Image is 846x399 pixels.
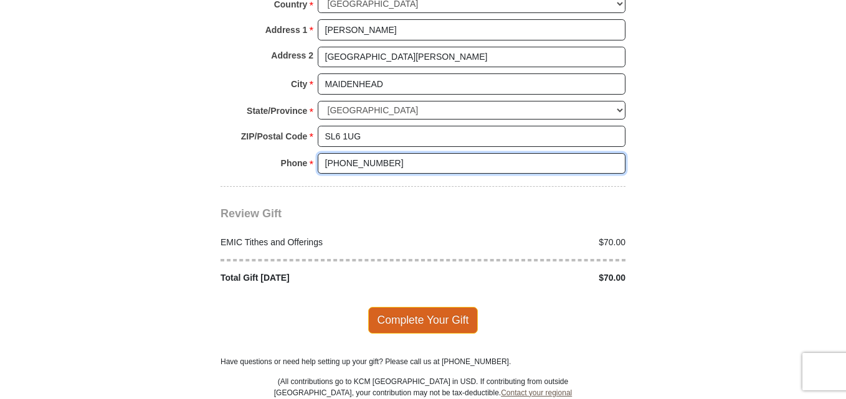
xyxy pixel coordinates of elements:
strong: State/Province [247,102,307,120]
span: Review Gift [221,207,282,220]
strong: Phone [281,154,308,172]
strong: ZIP/Postal Code [241,128,308,145]
strong: Address 1 [265,21,308,39]
div: Total Gift [DATE] [214,271,424,284]
div: $70.00 [423,236,632,249]
strong: City [291,75,307,93]
div: $70.00 [423,271,632,284]
strong: Address 2 [271,47,313,64]
span: Complete Your Gift [368,307,478,333]
p: Have questions or need help setting up your gift? Please call us at [PHONE_NUMBER]. [221,356,625,367]
div: EMIC Tithes and Offerings [214,236,424,249]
